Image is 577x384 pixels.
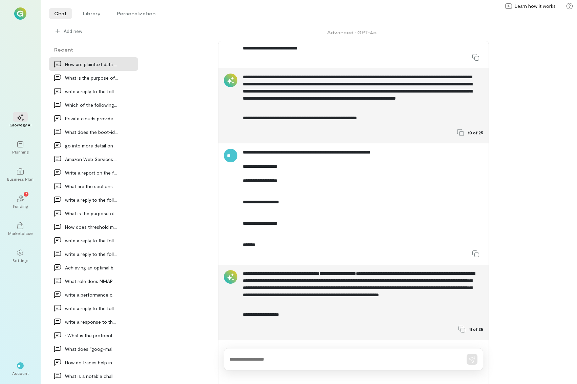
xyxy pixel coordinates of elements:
[8,108,33,133] a: Growegy AI
[7,176,34,182] div: Business Plan
[65,88,118,95] div: write a reply to the following to include a new r…
[65,332,118,339] div: • What is the protocol SSDP? Why would it be good…
[12,149,28,155] div: Planning
[49,46,138,53] div: Recent
[12,370,29,376] div: Account
[65,101,118,108] div: Which of the following is NOT a fundamental under…
[64,28,133,35] span: Add new
[65,169,118,176] div: Write a report on the following: Network Monitori…
[469,326,483,332] span: 11 of 25
[65,305,118,312] div: write a reply to the following to include a new f…
[65,61,118,68] div: How are plaintext data blocks transformed in the…
[65,359,118,366] div: How do traces help in understanding system behavi…
[111,8,161,19] li: Personalization
[8,244,33,268] a: Settings
[468,130,483,135] span: 10 of 25
[515,3,556,9] span: Learn how it works
[65,278,118,285] div: What role does NMAP play in incident response pro…
[65,223,118,230] div: How does threshold monitoring work in anomaly det…
[65,183,118,190] div: What are the sections of the syslog file? How wou…
[65,237,118,244] div: write a reply to the following to include a new f…
[65,74,118,81] div: What is the purpose of encryption, and how does i…
[9,122,31,127] div: Growegy AI
[13,258,28,263] div: Settings
[25,191,27,197] span: 7
[65,291,118,298] div: write a performance comments for an ITNC in the N…
[8,230,33,236] div: Marketplace
[13,203,28,209] div: Funding
[8,136,33,160] a: Planning
[8,163,33,187] a: Business Plan
[65,250,118,258] div: write a reply to the following to include a fact…
[65,345,118,352] div: What does “goog-malware-shavar” mean inside the T…
[65,264,118,271] div: Achieving an optimal balance between security and…
[65,372,118,380] div: What is a notable challenge associated with cloud…
[78,8,106,19] li: Library
[65,196,118,203] div: write a reply to the following and include What a…
[8,190,33,214] a: Funding
[65,128,118,136] div: What does the boot-id represent in the systemd jo…
[65,318,118,325] div: write a response to the following to include a fa…
[65,210,118,217] div: What is the purpose of SNORT rules in an Intrusio…
[65,115,118,122] div: Private clouds provide exclusive use by a single…
[49,8,72,19] li: Chat
[65,142,118,149] div: go into more detail on the following and provide…
[65,156,118,163] div: Amazon Web Services. (2023). Security in the AWS…
[8,217,33,241] a: Marketplace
